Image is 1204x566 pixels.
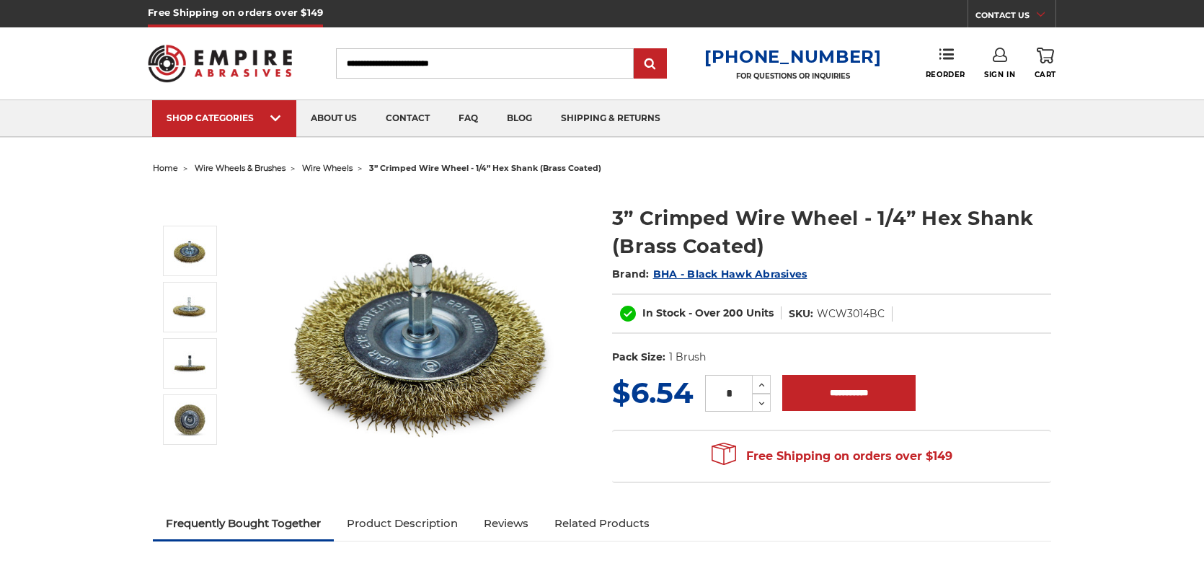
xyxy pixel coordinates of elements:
a: wire wheels [302,163,353,173]
dt: Pack Size: [612,350,665,365]
a: Product Description [334,508,471,539]
a: [PHONE_NUMBER] [704,46,882,67]
a: contact [371,100,444,137]
dd: WCW3014BC [817,306,885,322]
h1: 3” Crimped Wire Wheel - 1/4” Hex Shank (Brass Coated) [612,204,1051,260]
a: Related Products [541,508,663,539]
span: Brand: [612,267,650,280]
p: FOR QUESTIONS OR INQUIRIES [704,71,882,81]
img: brass coated crimped wire wheel [172,402,208,438]
a: Reviews [471,508,541,539]
span: - Over [689,306,720,319]
input: Submit [636,50,665,79]
a: Frequently Bought Together [153,508,334,539]
span: $6.54 [612,375,694,410]
a: BHA - Black Hawk Abrasives [653,267,807,280]
span: Cart [1035,70,1056,79]
a: blog [492,100,546,137]
span: 200 [723,306,743,319]
span: 3” crimped wire wheel - 1/4” hex shank (brass coated) [369,163,601,173]
a: home [153,163,178,173]
span: Units [746,306,774,319]
div: SHOP CATEGORIES [167,112,282,123]
a: CONTACT US [975,7,1055,27]
a: faq [444,100,492,137]
span: In Stock [642,306,686,319]
img: 3" hex shank wire wheel, brass coated [172,345,208,381]
a: Reorder [926,48,965,79]
a: wire wheels & brushes [195,163,285,173]
span: Reorder [926,70,965,79]
img: 3 inch brass coated crimped wire wheel [277,189,565,477]
dt: SKU: [789,306,813,322]
a: Cart [1035,48,1056,79]
a: about us [296,100,371,137]
span: Free Shipping on orders over $149 [712,442,952,471]
dd: 1 Brush [669,350,706,365]
a: shipping & returns [546,100,675,137]
img: 3" crimped wire wheel with brass coated wires [172,289,208,325]
img: Empire Abrasives [148,35,292,92]
img: 3 inch brass coated crimped wire wheel [172,233,208,269]
span: Sign In [984,70,1015,79]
